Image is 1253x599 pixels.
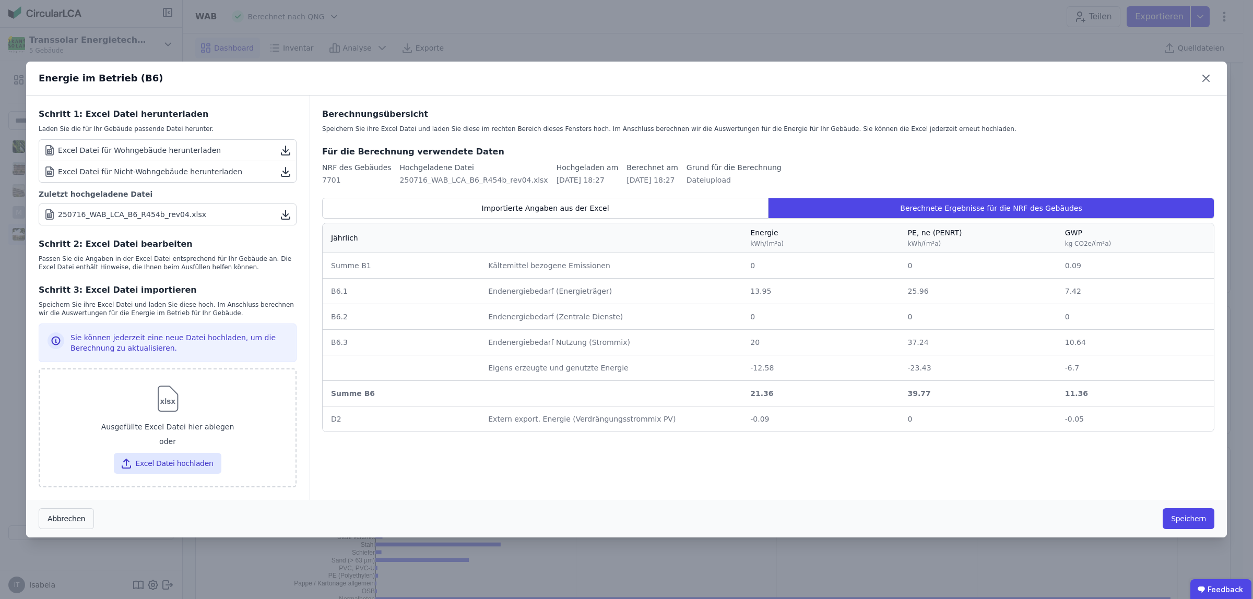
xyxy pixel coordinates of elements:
span: Kältemittel bezogene Emissionen [488,261,610,270]
span: -0.09 [750,415,769,423]
a: Excel Datei für Nicht-Wohngebäude herunterladen [39,161,296,182]
button: Abbrechen [39,508,94,529]
button: Excel Datei hochladen [114,453,222,474]
span: 0 [1065,313,1070,321]
div: Speichern Sie ihre Excel Datei und laden Sie diese hoch. Im Anschluss berechnen wir die Auswertun... [39,301,297,317]
span: 39.77 [908,389,931,398]
div: [DATE] 18:27 [557,175,619,185]
div: 250716_WAB_LCA_B6_R454b_rev04.xlsx [400,175,548,185]
div: Für die Berechnung verwendete Daten [322,146,1214,158]
span: 11.36 [1065,389,1088,398]
span: -6.7 [1065,364,1079,372]
span: -23.43 [908,364,931,372]
div: [DATE] 18:27 [626,175,678,185]
span: 0 [750,313,755,321]
span: 0 [908,415,913,423]
a: 250716_WAB_LCA_B6_R454b_rev04.xlsx [39,203,297,225]
span: kWh/(m²a) [750,240,784,247]
div: Summe B1 [331,260,471,271]
span: Eigens erzeugte und genutzte Energie [488,364,628,372]
div: Schritt 2: Excel Datei bearbeiten [39,238,297,250]
a: Excel Datei für Wohngebäude herunterladen [39,140,296,161]
div: B6.2 [331,312,471,322]
span: -0.05 [1065,415,1084,423]
span: kg CO2e/(m²a) [1065,240,1111,247]
div: Dateiupload [687,175,782,185]
span: Berechnete Ergebnisse für die NRF des Gebäudes [900,203,1082,213]
span: 0.09 [1065,261,1081,270]
div: Excel Datei für Wohngebäude herunterladen [43,144,221,157]
button: Speichern [1163,508,1214,529]
span: 0 [908,261,913,270]
span: 10.64 [1065,338,1086,346]
div: Ausgefüllte Excel Datei hier ablegen [48,417,287,436]
span: -12.58 [750,364,774,372]
div: Summe B6 [331,388,471,399]
div: Berechnet am [626,162,678,173]
div: Passen Sie die Angaben in der Excel Datei entsprechend für Ihr Gebäude an. Die Excel Datei enthäl... [39,255,297,271]
div: Sie können jederzeit eine neue Datei hochladen, um die Berechnung zu aktualisieren. [70,332,288,353]
div: NRF des Gebäudes [322,162,392,173]
span: 21.36 [750,389,773,398]
span: 0 [908,313,913,321]
div: Energie im Betrieb (B6) [39,71,163,86]
span: 0 [750,261,755,270]
div: Jährlich [331,233,358,243]
div: Schritt 3: Excel Datei importieren [39,284,297,296]
div: Zuletzt hochgeladene Datei [39,189,297,199]
span: 37.24 [908,338,929,346]
span: 13.95 [750,287,771,295]
div: Excel Datei für Nicht-Wohngebäude herunterladen [43,165,242,178]
div: Schritt 1: Excel Datei herunterladen [39,108,297,121]
div: Speichern Sie ihre Excel Datei und laden Sie diese im rechten Bereich dieses Fensters hoch. Im An... [322,125,1214,133]
span: kWh/(m²a) [908,240,941,247]
div: Energie [750,227,784,248]
div: B6.3 [331,337,471,348]
div: 250716_WAB_LCA_B6_R454b_rev04.xlsx [58,209,206,220]
div: Berechnungsübersicht [322,108,1214,121]
span: Endenergiebedarf (Zentrale Dienste) [488,313,623,321]
div: 7701 [322,175,392,185]
span: 25.96 [908,287,929,295]
div: PE, ne (PENRT) [908,227,962,248]
span: Endenergiebedarf Nutzung (Strommix) [488,338,630,346]
span: Extern export. Energie (Verdrängungsstrommix PV) [488,415,676,423]
span: Importierte Angaben aus der Excel [482,203,609,213]
span: 20 [750,338,760,346]
div: D2 [331,414,471,424]
div: oder [48,436,287,449]
div: GWP [1065,227,1111,248]
img: svg%3e [151,382,185,415]
div: Laden Sie die für Ihr Gebäude passende Datei herunter. [39,125,297,133]
div: Grund für die Berechnung [687,162,782,173]
span: 7.42 [1065,287,1081,295]
div: B6.1 [331,286,471,296]
div: Hochgeladene Datei [400,162,548,173]
span: Endenergiebedarf (Energieträger) [488,287,612,295]
div: Hochgeladen am [557,162,619,173]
